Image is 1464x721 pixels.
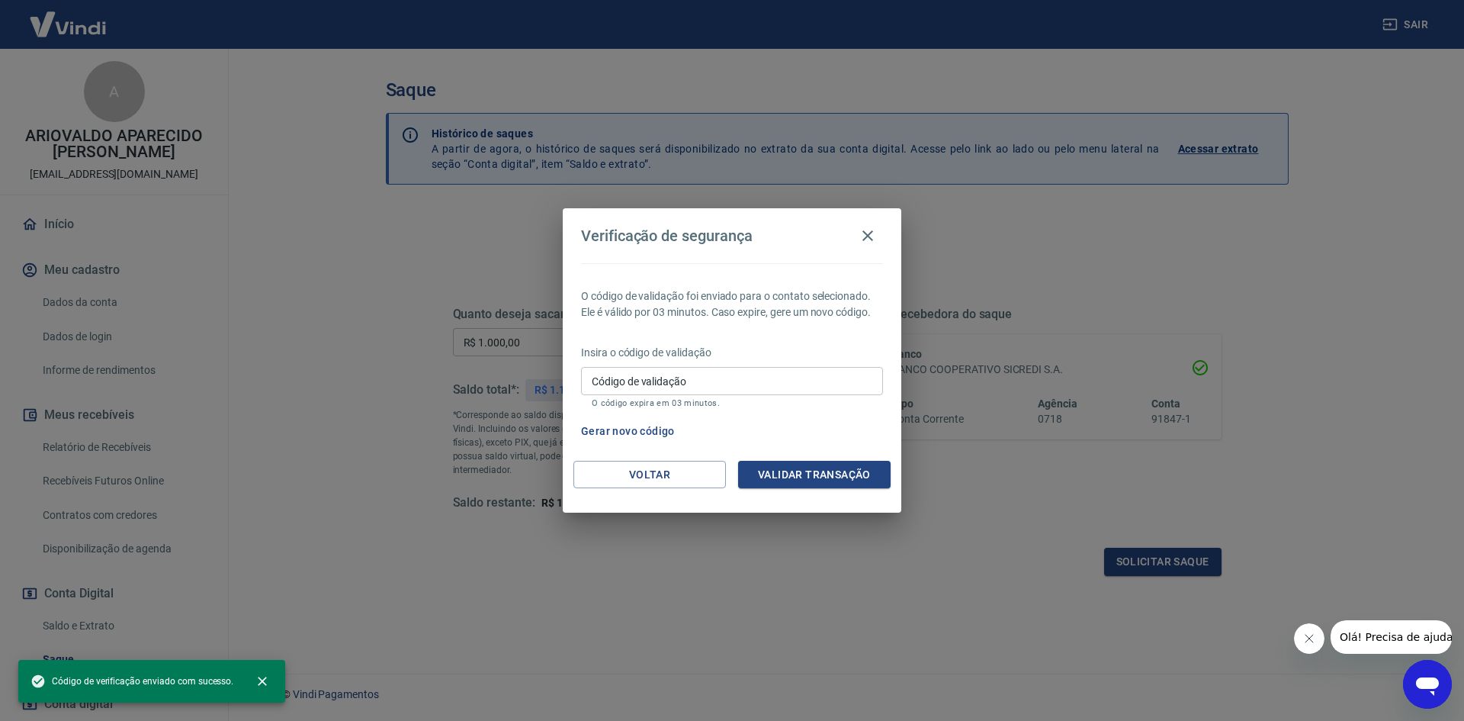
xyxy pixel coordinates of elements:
iframe: Botão para abrir a janela de mensagens [1403,660,1452,709]
button: close [246,665,279,698]
p: O código expira em 03 minutos. [592,398,872,408]
button: Gerar novo código [575,417,681,446]
button: Voltar [573,461,726,489]
p: Insira o código de validação [581,345,883,361]
h4: Verificação de segurança [581,227,753,245]
iframe: Mensagem da empresa [1331,620,1452,654]
span: Olá! Precisa de ajuda? [9,11,128,23]
iframe: Fechar mensagem [1294,623,1324,654]
p: O código de validação foi enviado para o contato selecionado. Ele é válido por 03 minutos. Caso e... [581,288,883,320]
span: Código de verificação enviado com sucesso. [30,674,233,689]
button: Validar transação [738,461,891,489]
